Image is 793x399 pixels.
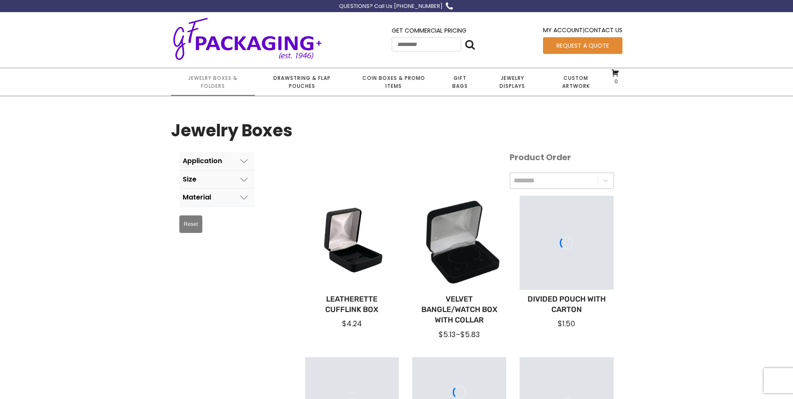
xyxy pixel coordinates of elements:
a: Get Commercial Pricing [392,26,467,35]
div: Application [183,157,222,165]
div: $4.24 [312,319,393,329]
div: Size [183,176,196,183]
button: Material [179,189,255,207]
a: Contact Us [584,26,622,34]
a: My Account [543,26,583,34]
a: Velvet Bangle/Watch Box with Collar [419,294,500,326]
div: Material [183,194,211,201]
div: $1.50 [526,319,607,329]
a: Divided Pouch with Carton [526,294,607,315]
div: QUESTIONS? Call Us [PHONE_NUMBER] [339,2,443,11]
img: GF Packaging + - Established 1946 [171,16,324,61]
div: – [419,330,500,340]
h1: Jewelry Boxes [171,117,293,144]
a: Gift Bags [439,68,482,96]
a: 0 [611,69,620,84]
a: Jewelry Displays [482,68,543,96]
span: $5.83 [460,330,480,340]
div: | [543,26,622,37]
a: Coin Boxes & Promo Items [349,68,438,96]
button: Size [179,171,255,189]
button: Application [179,152,255,170]
a: Jewelry Boxes & Folders [171,68,255,96]
a: Request a Quote [543,37,622,54]
span: $5.13 [439,330,456,340]
a: Drawstring & Flap Pouches [255,68,349,96]
a: Custom Artwork [543,68,608,96]
span: 0 [612,78,618,85]
a: Leatherette Cufflink Box [312,294,393,315]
